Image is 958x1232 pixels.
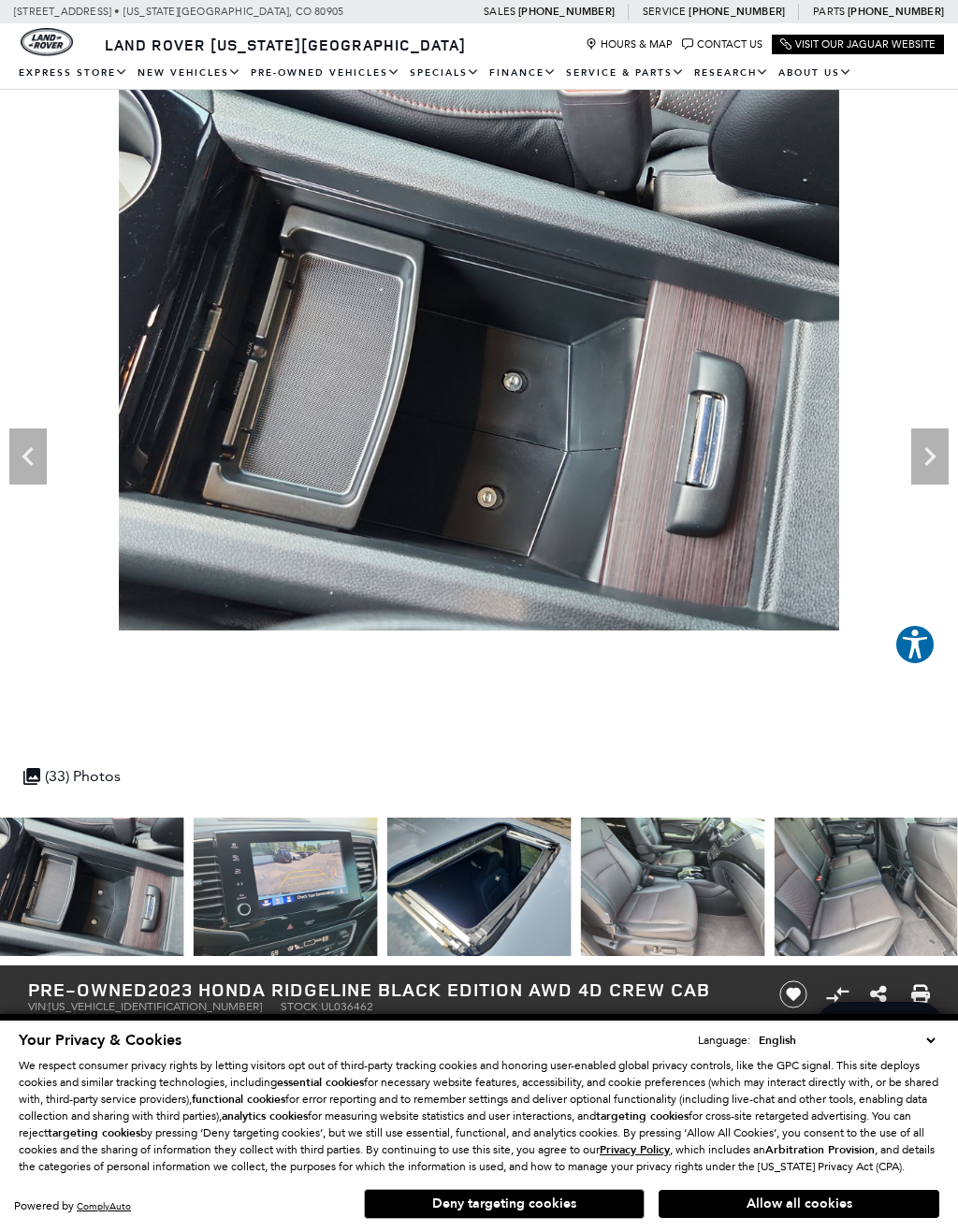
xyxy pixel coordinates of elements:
[94,35,477,55] a: Land Rover [US_STATE][GEOGRAPHIC_DATA]
[105,35,466,55] span: Land Rover [US_STATE][GEOGRAPHIC_DATA]
[405,57,485,90] a: Specials
[28,977,148,1002] strong: Pre-Owned
[281,1000,321,1013] span: Stock:
[659,1190,939,1218] button: Allow all cookies
[14,57,944,90] nav: Main Navigation
[600,1142,670,1157] u: Privacy Policy
[49,1000,262,1013] span: [US_VEHICLE_IDENTIFICATION_NUMBER]
[364,1189,645,1219] button: Deny targeting cookies
[580,818,764,956] img: Used 2023 Pacific Pewter Metallic Honda Black Edition image 27
[321,1000,373,1013] span: UL036462
[19,1057,939,1175] p: We respect consumer privacy rights by letting visitors opt out of third-party tracking cookies an...
[192,1092,285,1107] strong: functional cookies
[21,28,73,56] img: Land Rover
[14,758,130,794] div: (33) Photos
[754,1031,939,1050] select: Language Select
[277,1075,364,1090] strong: essential cookies
[19,1030,181,1051] span: Your Privacy & Cookies
[586,38,673,51] a: Hours & Map
[596,1109,689,1123] strong: targeting cookies
[194,818,378,956] img: Used 2023 Pacific Pewter Metallic Honda Black Edition image 25
[894,624,936,669] aside: Accessibility Help Desk
[823,980,851,1008] button: Compare Vehicle
[28,979,752,1000] h1: 2023 Honda Ridgeline Black Edition AWD 4D Crew Cab
[9,428,47,485] div: Previous
[28,1000,49,1013] span: VIN:
[774,818,958,956] img: Used 2023 Pacific Pewter Metallic Honda Black Edition image 28
[14,57,133,90] a: EXPRESS STORE
[774,57,857,90] a: About Us
[870,983,887,1006] a: Share this Pre-Owned 2023 Honda Ridgeline Black Edition AWD 4D Crew Cab
[911,428,949,485] div: Next
[246,57,405,90] a: Pre-Owned Vehicles
[14,1200,131,1212] div: Powered by
[77,1200,131,1212] a: ComplyAuto
[911,983,930,1006] a: Print this Pre-Owned 2023 Honda Ridgeline Black Edition AWD 4D Crew Cab
[48,1125,140,1140] strong: targeting cookies
[765,1142,875,1157] strong: Arbitration Provision
[133,57,246,90] a: New Vehicles
[894,624,936,665] button: Explore your accessibility options
[518,5,615,19] a: [PHONE_NUMBER]
[14,6,343,18] a: [STREET_ADDRESS] • [US_STATE][GEOGRAPHIC_DATA], CO 80905
[780,38,936,51] a: Visit Our Jaguar Website
[816,1002,944,1053] a: Chat Live
[21,28,73,56] a: land-rover
[689,5,785,19] a: [PHONE_NUMBER]
[485,57,561,90] a: Finance
[773,979,814,1009] button: Save vehicle
[222,1109,308,1123] strong: analytics cookies
[682,38,762,51] a: Contact Us
[848,5,944,19] a: [PHONE_NUMBER]
[698,1035,750,1046] div: Language:
[689,57,774,90] a: Research
[561,57,689,90] a: Service & Parts
[387,818,572,956] img: Used 2023 Pacific Pewter Metallic Honda Black Edition image 26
